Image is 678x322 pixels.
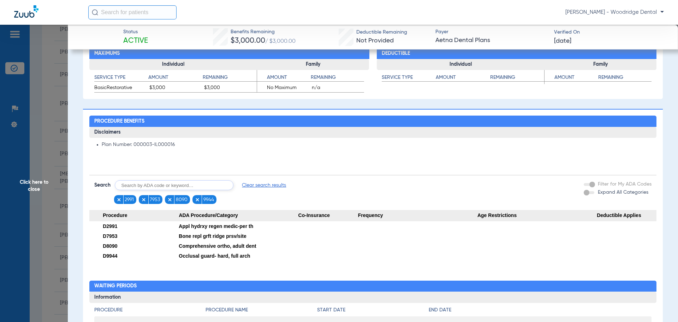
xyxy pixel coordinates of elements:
span: Expand All Categories [598,190,648,195]
app-breakdown-title: Remaining [598,74,652,84]
h4: Start Date [317,306,429,314]
span: Search [94,182,111,189]
h4: Remaining [311,74,364,82]
span: / $3,000.00 [265,39,296,44]
img: x.svg [117,197,121,202]
app-breakdown-title: Procedure Name [206,306,317,316]
span: D7953 [103,233,117,239]
span: n/a [312,84,364,93]
app-breakdown-title: Amount [436,74,490,84]
img: Zuub Logo [14,5,38,18]
span: Verified On [554,29,667,36]
div: Comprehensive ortho, adult dent [179,241,298,251]
h3: Individual [377,59,545,70]
app-breakdown-title: Service Type [382,74,436,84]
span: Not Provided [356,37,394,44]
span: No Maximum [257,84,309,93]
h4: Procedure Name [206,306,317,314]
label: Filter for My ADA Codes [596,181,652,188]
span: Procedure [89,210,179,221]
span: $3,000 [149,84,202,93]
img: x.svg [141,197,146,202]
h4: Remaining [598,74,652,82]
h3: Family [545,59,656,70]
app-breakdown-title: Amount [148,74,203,84]
app-breakdown-title: Amount [257,74,311,84]
h2: Waiting Periods [89,281,657,292]
h4: Service Type [382,74,436,82]
img: Search Icon [92,9,98,16]
span: Co-Insurance [298,210,358,221]
span: 7953 [150,196,160,203]
span: ADA Procedure/Category [179,210,298,221]
span: $3,000.00 [231,37,265,45]
app-breakdown-title: Remaining [311,74,364,84]
span: Active [123,36,148,46]
h2: Procedure Benefits [89,116,657,127]
h4: Remaining [203,74,257,82]
span: Deductible Remaining [356,29,407,36]
span: Status [123,28,148,36]
app-breakdown-title: Service Type [94,74,149,84]
app-breakdown-title: Start Date [317,306,429,316]
span: Deductible Applies [597,210,656,221]
div: Occlusal guard- hard, full arch [179,251,298,261]
span: Frequency [358,210,477,221]
span: D8090 [103,243,117,249]
img: x.svg [195,197,200,202]
h4: Service Type [94,74,149,82]
h4: Amount [436,74,490,82]
app-breakdown-title: Remaining [203,74,257,84]
h4: Procedure [94,306,206,314]
span: [DATE] [554,37,571,46]
h3: Family [257,59,369,70]
span: $3,000 [204,84,257,93]
app-breakdown-title: End Date [429,306,652,316]
div: Appl hydrxy regen medic-per th [179,221,298,231]
span: Aetna Dental Plans [435,36,548,45]
h3: Information [89,292,657,303]
h2: Deductible [377,48,657,59]
h4: Remaining [490,74,545,82]
input: Search by ADA code or keyword… [115,180,233,190]
app-breakdown-title: Remaining [490,74,545,84]
div: Bone repl grft ridge prsv/site [179,231,298,241]
img: x.svg [167,197,172,202]
span: 8090 [176,196,188,203]
h3: Individual [89,59,257,70]
input: Search for patients [88,5,177,19]
li: Plan Number: 000003-IL000016 [102,142,652,148]
h2: Maximums [89,48,369,59]
h4: Amount [257,74,311,82]
span: Benefits Remaining [231,28,296,36]
h4: Amount [148,74,203,82]
span: D2991 [103,223,117,229]
span: Age Restrictions [477,210,597,221]
span: [PERSON_NAME] - Woodridge Dental [565,9,664,16]
app-breakdown-title: Procedure [94,306,206,316]
span: 9944 [203,196,214,203]
span: 2991 [125,196,134,203]
app-breakdown-title: Amount [545,74,598,84]
h4: Amount [545,74,598,82]
h3: Disclaimers [89,127,657,138]
span: Payer [435,28,548,36]
h4: End Date [429,306,652,314]
span: D9944 [103,253,117,259]
span: BasicRestorative [94,84,147,93]
span: Clear search results [242,182,286,189]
